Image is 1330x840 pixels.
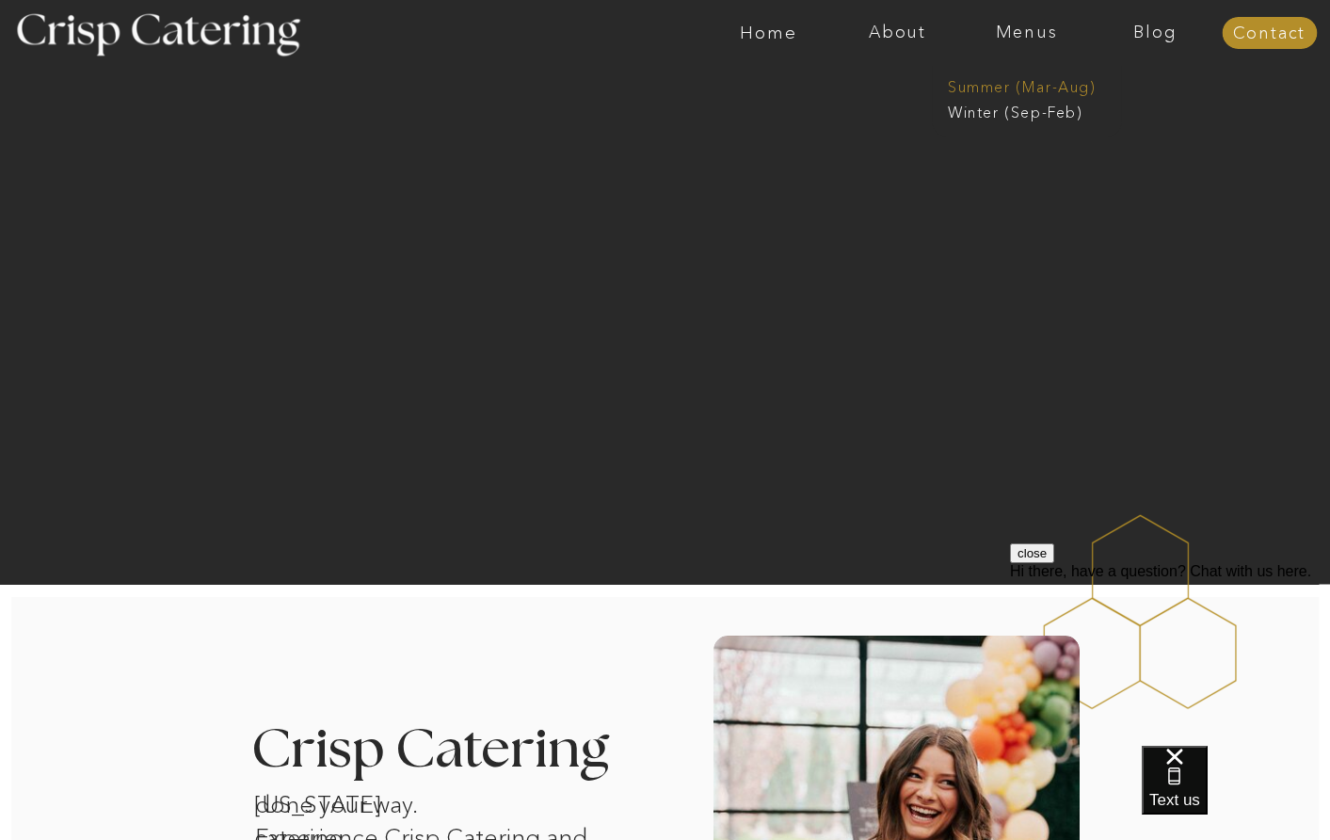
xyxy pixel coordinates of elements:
[948,102,1102,120] a: Winter (Sep-Feb)
[948,76,1116,94] a: Summer (Mar-Aug)
[833,24,962,42] a: About
[704,24,833,42] a: Home
[1010,543,1330,769] iframe: podium webchat widget prompt
[1142,746,1330,840] iframe: podium webchat widget bubble
[1222,24,1317,43] a: Contact
[254,788,450,813] h1: [US_STATE] catering
[1091,24,1220,42] a: Blog
[251,723,657,779] h3: Crisp Catering
[962,24,1091,42] a: Menus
